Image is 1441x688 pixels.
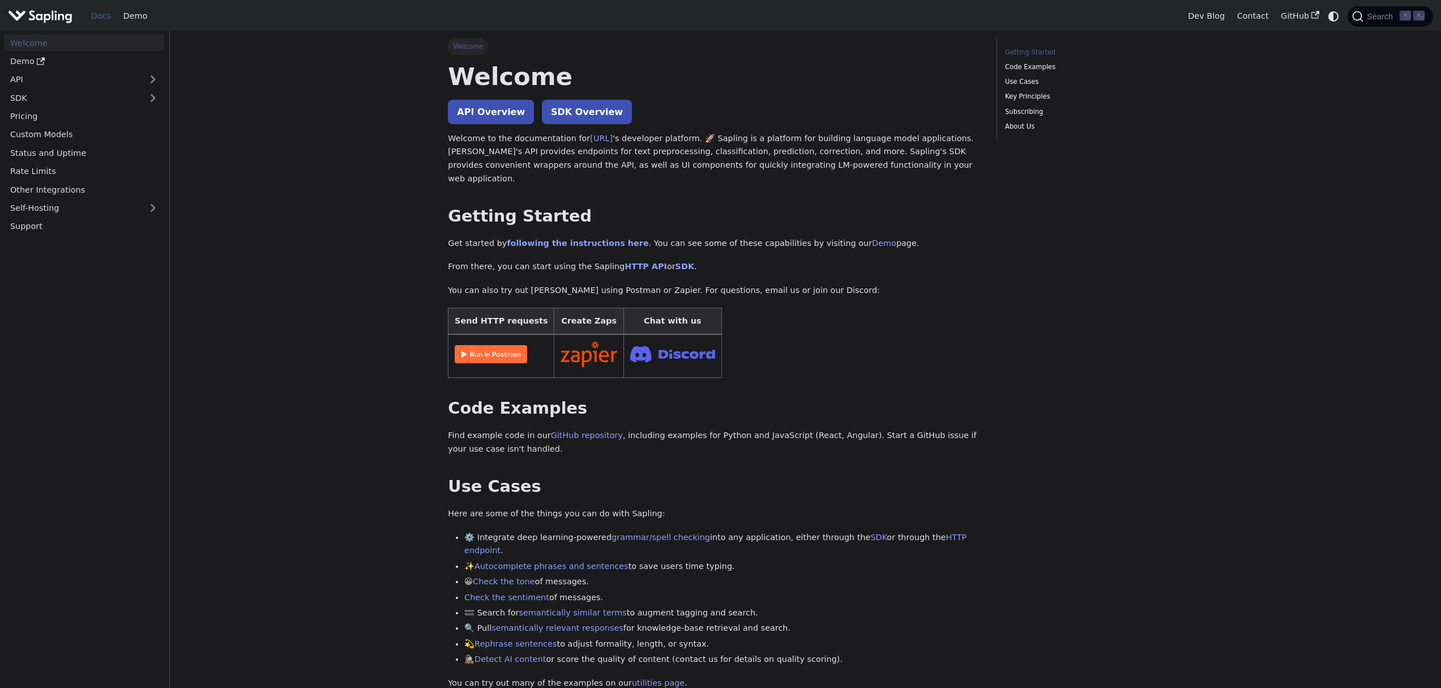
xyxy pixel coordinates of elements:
img: Sapling.ai [8,8,72,24]
a: GitHub repository [551,431,623,440]
th: Chat with us [623,308,721,334]
a: [URL] [590,134,613,143]
nav: Breadcrumbs [448,39,980,54]
a: Check the sentiment [464,593,549,602]
kbd: ⌘ [1400,11,1411,21]
a: Demo [872,239,896,248]
a: Getting Started [1005,47,1158,58]
li: 😀 of messages. [464,575,980,589]
a: Welcome [4,35,164,51]
p: From there, you can start using the Sapling or . [448,260,980,274]
a: HTTP API [625,262,667,271]
a: Demo [117,7,153,25]
a: Code Examples [1005,62,1158,73]
a: Autocomplete phrases and sentences [474,562,628,571]
a: About Us [1005,121,1158,132]
li: ✨ to save users time typing. [464,560,980,574]
a: semantically similar terms [519,608,626,617]
p: Get started by . You can see some of these capabilities by visiting our page. [448,237,980,250]
a: Rate Limits [4,163,164,180]
a: Docs [85,7,117,25]
a: Support [4,218,164,235]
a: following the instructions here [507,239,648,248]
a: SDK [675,262,694,271]
p: Find example code in our , including examples for Python and JavaScript (React, Angular). Start a... [448,429,980,456]
button: Search (Command+K) [1348,6,1433,27]
a: Pricing [4,108,164,125]
h2: Getting Started [448,206,980,227]
li: 💫 to adjust formality, length, or syntax. [464,638,980,651]
li: 🕵🏽‍♀️ or score the quality of content (contact us for details on quality scoring). [464,653,980,666]
a: utilities page [632,678,685,687]
a: Key Principles [1005,91,1158,102]
a: Contact [1231,7,1275,25]
li: 🔍 Pull for knowledge-base retrieval and search. [464,622,980,635]
a: Custom Models [4,126,164,143]
a: Sapling.ai [8,8,76,24]
th: Create Zaps [554,308,624,334]
a: grammar/spell checking [612,533,710,542]
button: Expand sidebar category 'API' [142,71,164,88]
img: Connect in Zapier [561,341,617,367]
button: Expand sidebar category 'SDK' [142,90,164,106]
li: of messages. [464,591,980,605]
p: You can also try out [PERSON_NAME] using Postman or Zapier. For questions, email us or join our D... [448,284,980,298]
a: API Overview [448,100,534,124]
span: Search [1363,12,1400,21]
a: Self-Hosting [4,200,164,216]
kbd: K [1413,11,1425,21]
img: Run in Postman [455,345,527,363]
a: Demo [4,53,164,70]
h2: Use Cases [448,477,980,497]
a: API [4,71,142,88]
a: SDK [4,90,142,106]
p: Here are some of the things you can do with Sapling: [448,507,980,521]
a: Subscribing [1005,107,1158,117]
a: Detect AI content [474,655,546,664]
a: Use Cases [1005,77,1158,87]
a: SDK [870,533,887,542]
a: Other Integrations [4,181,164,198]
th: Send HTTP requests [448,308,554,334]
a: Dev Blog [1182,7,1230,25]
h2: Code Examples [448,398,980,419]
p: Welcome to the documentation for 's developer platform. 🚀 Sapling is a platform for building lang... [448,132,980,186]
h1: Welcome [448,61,980,92]
span: Welcome [448,39,488,54]
img: Join Discord [630,342,715,366]
li: 🟰 Search for to augment tagging and search. [464,606,980,620]
a: SDK Overview [542,100,632,124]
a: semantically relevant responses [491,623,623,632]
a: Check the tone [473,577,535,586]
button: Switch between dark and light mode (currently system mode) [1325,8,1342,24]
li: ⚙️ Integrate deep learning-powered into any application, either through the or through the . [464,531,980,558]
a: Status and Uptime [4,145,164,161]
a: GitHub [1275,7,1325,25]
a: Rephrase sentences [474,639,557,648]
